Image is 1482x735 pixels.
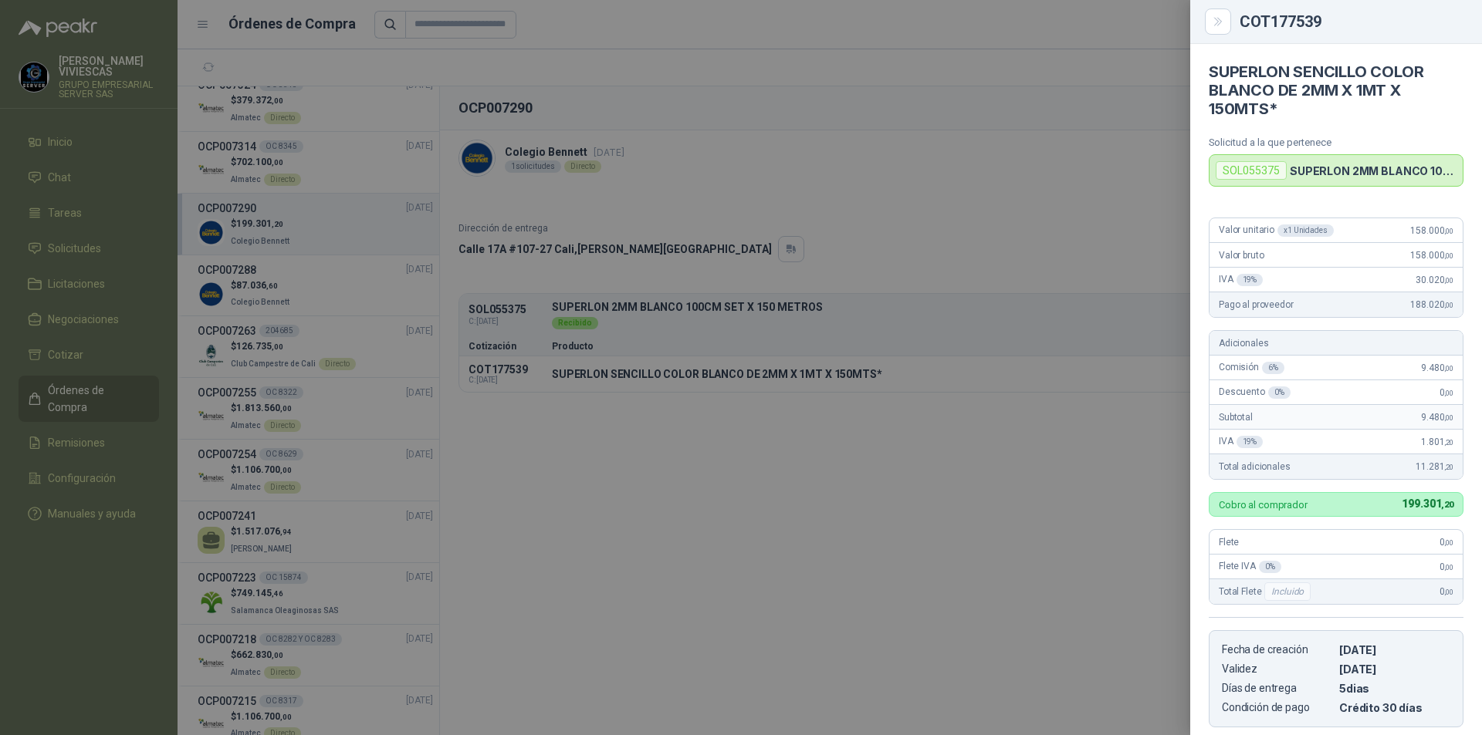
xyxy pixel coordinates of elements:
span: ,00 [1444,413,1453,422]
span: IVA [1219,274,1263,286]
p: 5 dias [1339,682,1450,695]
span: ,20 [1444,438,1453,447]
p: Validez [1222,663,1333,676]
span: ,00 [1444,276,1453,285]
span: 199.301 [1402,497,1453,510]
span: ,00 [1444,251,1453,260]
div: x 1 Unidades [1277,224,1334,237]
p: Condición de pago [1222,701,1333,714]
p: Fecha de creación [1222,643,1333,656]
div: 6 % [1262,362,1284,374]
span: 158.000 [1410,250,1453,261]
span: Subtotal [1219,412,1253,423]
span: ,00 [1444,588,1453,596]
p: SUPERLON 2MM BLANCO 100CM SET X 150 METROS [1290,164,1457,177]
span: 1.801 [1421,437,1453,447]
span: Flete IVA [1219,561,1281,573]
span: ,00 [1444,389,1453,397]
span: Total Flete [1219,582,1314,601]
span: IVA [1219,436,1263,448]
p: [DATE] [1339,663,1450,676]
span: Flete [1219,537,1239,548]
p: [DATE] [1339,643,1450,656]
span: 30.020 [1416,275,1453,285]
p: Cobro al comprador [1219,500,1308,510]
span: Valor unitario [1219,224,1334,237]
div: SOL055375 [1216,161,1287,180]
span: 0 [1440,561,1453,572]
div: Incluido [1264,582,1311,601]
span: 9.480 [1421,412,1453,423]
span: ,00 [1444,538,1453,547]
div: Total adicionales [1210,454,1463,479]
span: 188.020 [1410,299,1453,310]
div: 0 % [1259,561,1281,573]
h4: SUPERLON SENCILLO COLOR BLANCO DE 2MM X 1MT X 150MTS* [1209,62,1463,118]
span: 0 [1440,537,1453,548]
div: COT177539 [1240,14,1463,29]
span: 158.000 [1410,225,1453,236]
div: 19 % [1237,436,1264,448]
span: Comisión [1219,362,1284,374]
span: ,20 [1444,463,1453,471]
span: Valor bruto [1219,250,1264,261]
span: ,00 [1444,563,1453,571]
div: Adicionales [1210,331,1463,356]
span: 11.281 [1416,461,1453,472]
span: Pago al proveedor [1219,299,1294,310]
span: 0 [1440,387,1453,398]
span: ,00 [1444,301,1453,309]
button: Close [1209,12,1227,31]
p: Crédito 30 días [1339,701,1450,714]
p: Días de entrega [1222,682,1333,695]
span: Descuento [1219,386,1291,399]
span: ,00 [1444,364,1453,373]
span: 9.480 [1421,362,1453,373]
div: 19 % [1237,274,1264,286]
span: ,20 [1441,500,1453,510]
div: 0 % [1268,386,1291,399]
span: 0 [1440,586,1453,597]
p: Solicitud a la que pertenece [1209,137,1463,148]
span: ,00 [1444,227,1453,235]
